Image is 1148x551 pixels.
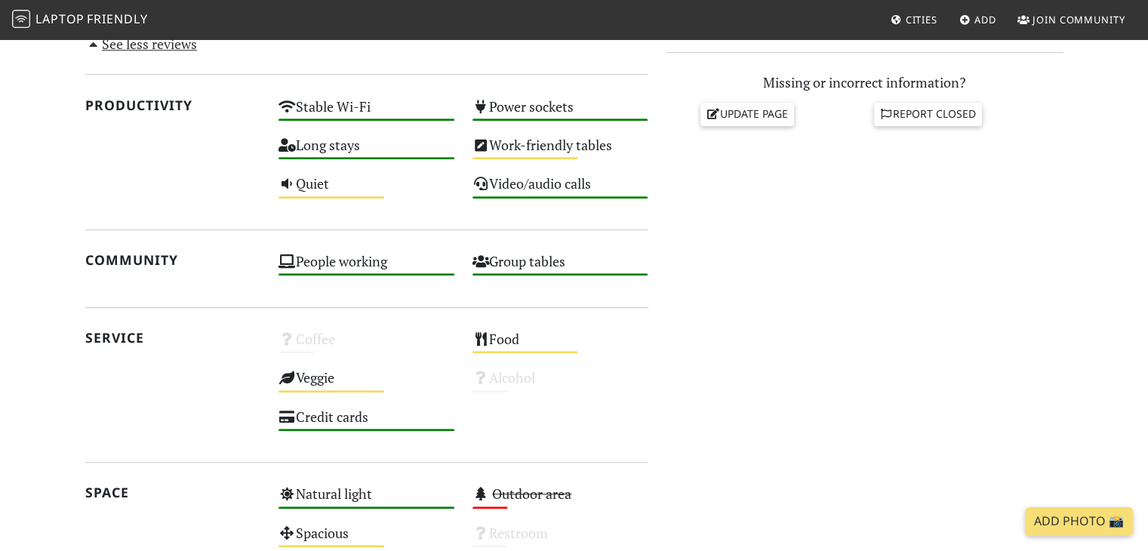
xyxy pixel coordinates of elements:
[463,365,657,404] div: Alcohol
[85,330,261,346] h2: Service
[85,35,198,53] a: See less reviews
[1011,6,1131,33] a: Join Community
[463,133,657,171] div: Work-friendly tables
[885,6,943,33] a: Cities
[269,482,463,520] div: Natural light
[700,103,794,125] a: Update page
[35,11,85,27] span: Laptop
[463,94,657,133] div: Power sockets
[666,72,1063,94] p: Missing or incorrect information?
[492,485,571,503] s: Outdoor area
[85,485,261,500] h2: Space
[87,11,147,27] span: Friendly
[463,327,657,365] div: Food
[12,7,148,33] a: LaptopFriendly LaptopFriendly
[269,133,463,171] div: Long stays
[269,249,463,288] div: People working
[1033,13,1125,26] span: Join Community
[85,252,261,268] h2: Community
[269,365,463,404] div: Veggie
[906,13,937,26] span: Cities
[85,97,261,113] h2: Productivity
[463,171,657,210] div: Video/audio calls
[463,249,657,288] div: Group tables
[974,13,996,26] span: Add
[269,94,463,133] div: Stable Wi-Fi
[269,171,463,210] div: Quiet
[953,6,1002,33] a: Add
[269,327,463,365] div: Coffee
[874,103,983,125] a: Report closed
[269,405,463,443] div: Credit cards
[12,10,30,28] img: LaptopFriendly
